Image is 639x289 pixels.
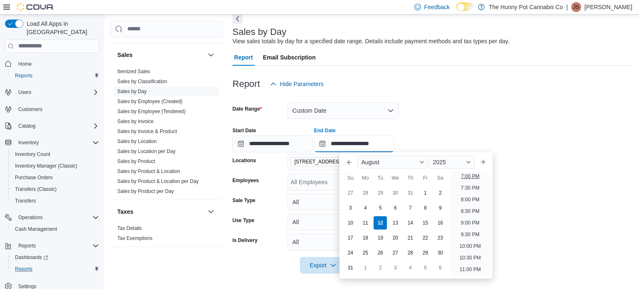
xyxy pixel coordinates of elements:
input: Press the down key to open a popover containing a calendar. [233,136,312,152]
span: Tax Details [117,225,142,232]
span: Itemized Sales [117,68,150,75]
li: 10:30 PM [456,253,484,263]
span: [STREET_ADDRESS] [295,158,344,166]
div: day-16 [433,216,447,230]
h3: Sales [117,51,133,59]
div: day-28 [404,246,417,259]
div: Th [404,171,417,185]
a: Home [15,59,35,69]
a: Inventory Manager (Classic) [12,161,81,171]
button: Home [2,58,102,70]
span: Purchase Orders [12,173,99,183]
button: Taxes [206,207,216,217]
button: Purchase Orders [8,172,102,183]
a: Sales by Invoice & Product [117,128,177,134]
a: Sales by Location [117,138,157,144]
button: Users [15,87,35,97]
div: day-3 [389,261,402,274]
h3: Sales by Day [233,27,287,37]
a: Sales by Product per Day [117,188,174,194]
label: Sale Type [233,197,255,204]
div: day-25 [359,246,372,259]
span: Customers [18,106,42,113]
span: Purchase Orders [15,174,53,181]
div: day-8 [419,201,432,215]
span: Inventory Manager (Classic) [15,163,77,169]
a: Cash Management [12,224,60,234]
span: Sales by Product & Location per Day [117,178,199,185]
label: Use Type [233,217,254,224]
div: day-22 [419,231,432,245]
button: Next [233,14,243,24]
a: Sales by Employee (Tendered) [117,109,186,114]
div: day-26 [374,246,387,259]
span: Transfers [15,198,36,204]
span: Inventory Count [12,149,99,159]
div: Tu [374,171,387,185]
div: day-21 [404,231,417,245]
div: day-29 [374,186,387,200]
span: Operations [18,214,43,221]
div: day-6 [389,201,402,215]
li: 9:30 PM [458,230,483,240]
div: day-17 [344,231,357,245]
li: 9:00 PM [458,218,483,228]
div: day-30 [433,246,447,259]
div: day-1 [359,261,372,274]
div: Jessica Steinmetz [571,2,581,12]
span: August [361,159,379,165]
button: Operations [2,212,102,223]
div: Mo [359,171,372,185]
div: Button. Open the year selector. 2025 is currently selected. [429,156,474,169]
span: Dashboards [15,254,48,261]
a: Sales by Product & Location per Day [117,178,199,184]
span: Cash Management [15,226,57,232]
div: Fr [419,171,432,185]
ul: Time [451,172,489,275]
p: [PERSON_NAME] [585,2,632,12]
span: Home [18,61,32,67]
span: Reports [12,264,99,274]
div: day-24 [344,246,357,259]
button: Catalog [2,120,102,132]
label: Start Date [233,127,256,134]
label: Date Range [233,106,262,112]
div: Taxes [111,223,223,247]
span: Transfers (Classic) [15,186,57,193]
span: Reports [18,242,36,249]
span: Sales by Day [117,88,147,95]
div: day-2 [374,261,387,274]
img: Cova [17,3,54,11]
a: Sales by Product [117,158,155,164]
div: day-27 [389,246,402,259]
span: Reports [15,241,99,251]
a: Sales by Product & Location [117,168,180,174]
p: The Hunny Pot Cannabis Co [489,2,563,12]
span: Home [15,59,99,69]
div: day-10 [344,216,357,230]
span: Sales by Product [117,158,155,165]
div: day-9 [433,201,447,215]
div: day-27 [344,186,357,200]
li: 8:00 PM [458,195,483,205]
span: Sales by Product per Day [117,188,174,195]
button: Inventory Count [8,148,102,160]
input: Dark Mode [456,2,474,11]
div: Su [344,171,357,185]
div: day-19 [374,231,387,245]
a: Itemized Sales [117,69,150,74]
button: Custom Date [287,102,399,119]
div: View sales totals by day for a specified date range. Details include payment methods and tax type... [233,37,510,46]
span: Reports [15,266,32,272]
div: day-4 [404,261,417,274]
a: Transfers [12,196,39,206]
span: JS [573,2,579,12]
span: Sales by Invoice [117,118,154,125]
button: Customers [2,103,102,115]
label: Employees [233,177,259,184]
div: day-6 [433,261,447,274]
span: Operations [15,212,99,222]
div: day-18 [359,231,372,245]
span: Load All Apps in [GEOGRAPHIC_DATA] [23,20,99,36]
span: Sales by Employee (Created) [117,98,183,105]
